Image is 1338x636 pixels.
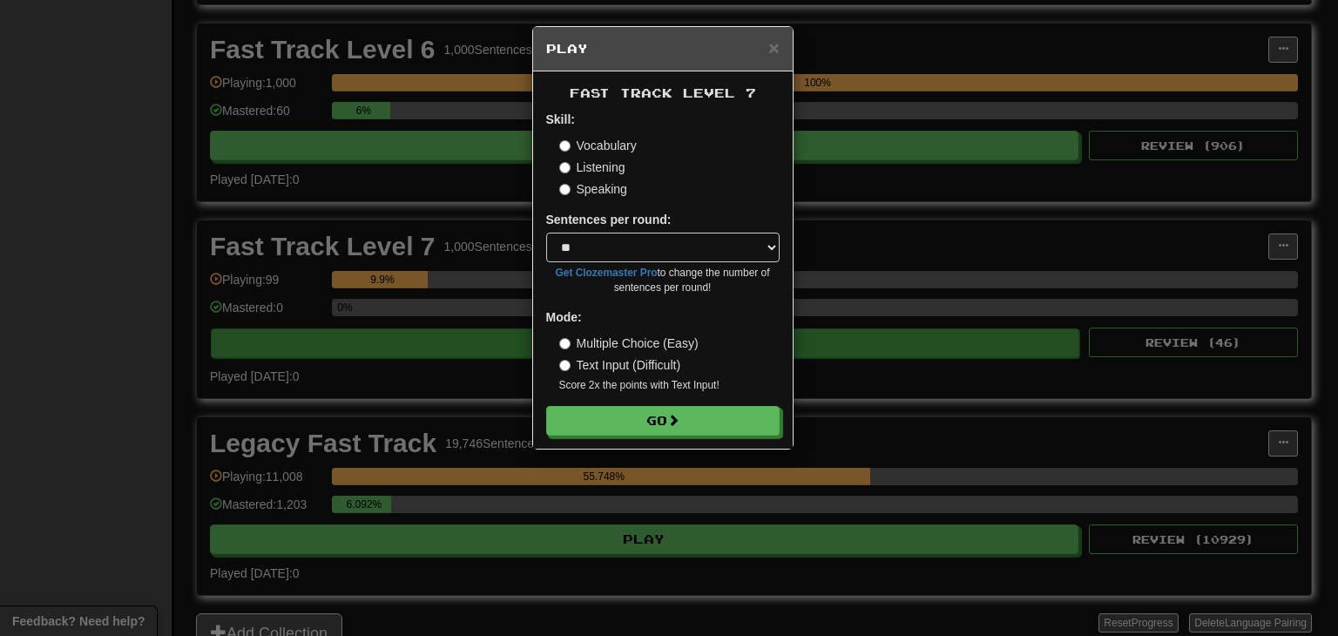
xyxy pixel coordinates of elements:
[556,267,658,279] a: Get Clozemaster Pro
[559,338,571,349] input: Multiple Choice (Easy)
[559,356,681,374] label: Text Input (Difficult)
[546,406,780,436] button: Go
[546,310,582,324] strong: Mode:
[559,162,571,173] input: Listening
[559,180,627,198] label: Speaking
[768,38,779,57] button: Close
[546,112,575,126] strong: Skill:
[559,159,625,176] label: Listening
[768,37,779,58] span: ×
[546,40,780,58] h5: Play
[559,360,571,371] input: Text Input (Difficult)
[559,137,637,154] label: Vocabulary
[559,140,571,152] input: Vocabulary
[570,85,756,100] span: Fast Track Level 7
[546,266,780,295] small: to change the number of sentences per round!
[559,378,780,393] small: Score 2x the points with Text Input !
[559,335,699,352] label: Multiple Choice (Easy)
[559,184,571,195] input: Speaking
[546,211,672,228] label: Sentences per round:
